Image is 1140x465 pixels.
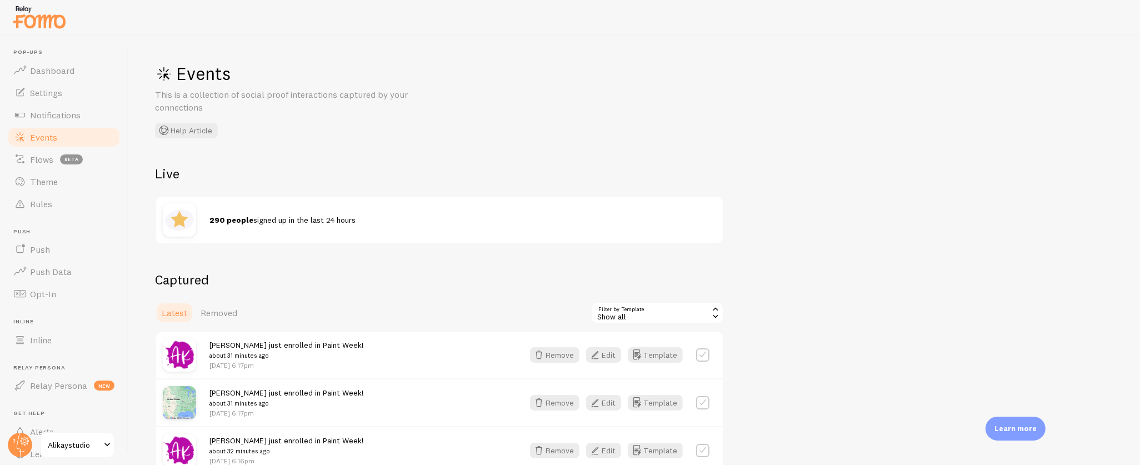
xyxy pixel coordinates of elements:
[209,215,356,225] span: signed up in the last 24 hours
[209,351,364,361] small: about 31 minutes ago
[209,340,364,361] span: [PERSON_NAME] just enrolled in Paint Week!
[7,171,121,193] a: Theme
[30,154,53,165] span: Flows
[94,381,114,391] span: new
[30,87,62,98] span: Settings
[201,307,237,318] span: Removed
[7,193,121,215] a: Rules
[628,395,683,411] button: Template
[530,347,579,363] button: Remove
[209,215,253,225] strong: 290 people
[209,408,364,418] p: [DATE] 6:17pm
[155,165,724,182] h2: Live
[7,283,121,305] a: Opt-In
[628,443,683,458] button: Template
[986,417,1046,441] div: Learn more
[530,395,579,411] button: Remove
[30,244,50,255] span: Push
[7,374,121,397] a: Relay Persona new
[155,302,194,324] a: Latest
[30,65,74,76] span: Dashboard
[209,388,364,408] span: [PERSON_NAME] just enrolled in Paint Week!
[13,364,121,372] span: Relay Persona
[162,307,187,318] span: Latest
[155,123,218,138] button: Help Article
[13,49,121,56] span: Pop-ups
[40,432,115,458] a: Alikaystudio
[591,302,724,324] div: Show all
[155,62,488,85] h1: Events
[209,398,364,408] small: about 31 minutes ago
[60,154,83,164] span: beta
[586,443,621,458] button: Edit
[586,395,628,411] a: Edit
[209,361,364,370] p: [DATE] 6:17pm
[7,148,121,171] a: Flows beta
[7,329,121,351] a: Inline
[155,271,724,288] h2: Captured
[163,386,196,419] img: -USA.png
[530,443,579,458] button: Remove
[7,421,121,443] a: Alerts
[7,238,121,261] a: Push
[7,261,121,283] a: Push Data
[12,3,67,31] img: fomo-relay-logo-orange.svg
[13,410,121,417] span: Get Help
[30,380,87,391] span: Relay Persona
[194,302,244,324] a: Removed
[48,438,101,452] span: Alikaystudio
[30,334,52,346] span: Inline
[586,347,621,363] button: Edit
[586,395,621,411] button: Edit
[586,443,628,458] a: Edit
[7,59,121,82] a: Dashboard
[30,426,54,437] span: Alerts
[30,109,81,121] span: Notifications
[628,347,683,363] button: Template
[7,104,121,126] a: Notifications
[30,198,52,209] span: Rules
[30,176,58,187] span: Theme
[163,203,196,237] img: rating.jpg
[155,88,422,114] p: This is a collection of social proof interactions captured by your connections
[7,126,121,148] a: Events
[209,446,364,456] small: about 32 minutes ago
[586,347,628,363] a: Edit
[7,82,121,104] a: Settings
[209,436,364,456] span: [PERSON_NAME] just enrolled in Paint Week!
[13,228,121,236] span: Push
[30,266,72,277] span: Push Data
[163,338,196,372] img: alikaystudio.com
[994,423,1037,434] p: Learn more
[13,318,121,326] span: Inline
[30,288,56,299] span: Opt-In
[30,132,57,143] span: Events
